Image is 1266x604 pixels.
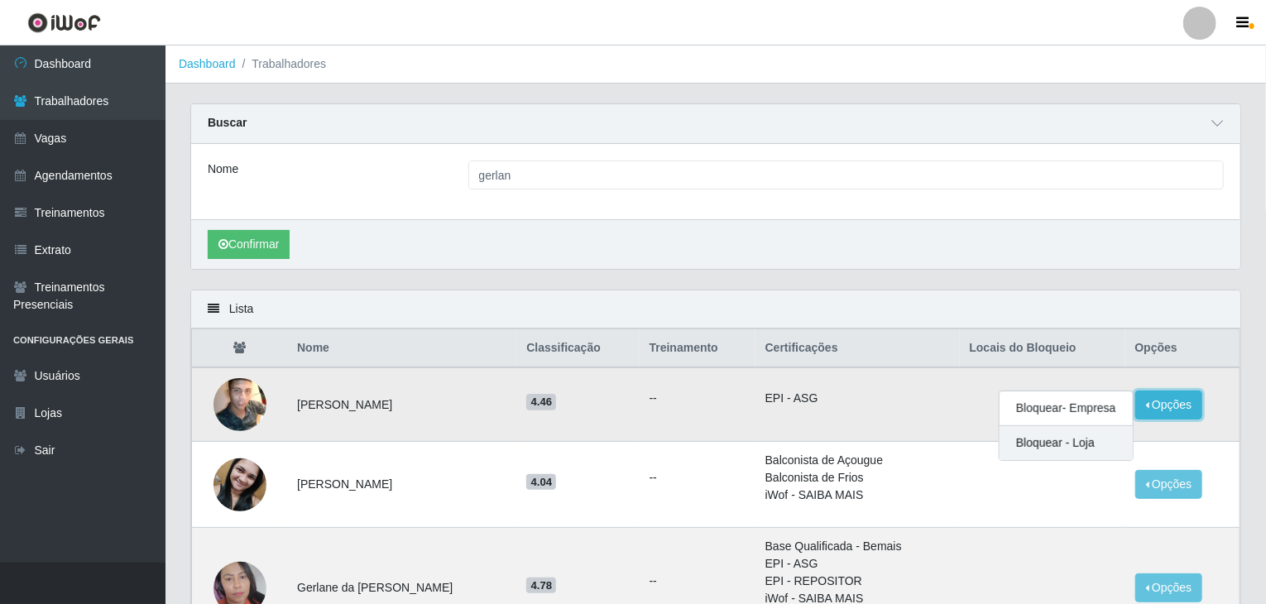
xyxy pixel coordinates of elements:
img: 1696644275886.jpeg [213,449,266,520]
span: 4.04 [526,474,556,491]
li: iWof - SAIBA MAIS [765,487,950,504]
input: Digite o Nome... [468,161,1225,189]
th: Treinamento [640,329,755,368]
li: EPI - REPOSITOR [765,573,950,590]
th: Locais do Bloqueio [960,329,1125,368]
button: Opções [1135,391,1203,419]
li: Trabalhadores [236,55,327,73]
button: Bloquear - Loja [1000,426,1133,460]
th: Classificação [516,329,639,368]
a: Dashboard [179,57,236,70]
button: Opções [1135,573,1203,602]
div: Lista [191,290,1240,328]
li: Balconista de Frios [765,469,950,487]
img: CoreUI Logo [27,12,101,33]
button: Confirmar [208,230,290,259]
ul: -- [650,469,746,487]
img: 1716941011713.jpeg [213,372,266,438]
ul: -- [650,390,746,407]
nav: breadcrumb [165,46,1266,84]
li: Balconista de Açougue [765,452,950,469]
th: Nome [287,329,516,368]
li: Base Qualificada - Bemais [765,538,950,555]
label: Nome [208,161,238,178]
th: Certificações [755,329,960,368]
li: EPI - ASG [765,555,950,573]
strong: Buscar [208,116,247,129]
td: [PERSON_NAME] [287,442,516,528]
td: [PERSON_NAME] [287,367,516,442]
span: 4.46 [526,394,556,410]
li: EPI - ASG [765,390,950,407]
span: 4.78 [526,578,556,594]
th: Opções [1125,329,1240,368]
button: Bloquear - Empresa [1000,391,1133,426]
button: Opções [1135,470,1203,499]
ul: -- [650,573,746,590]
